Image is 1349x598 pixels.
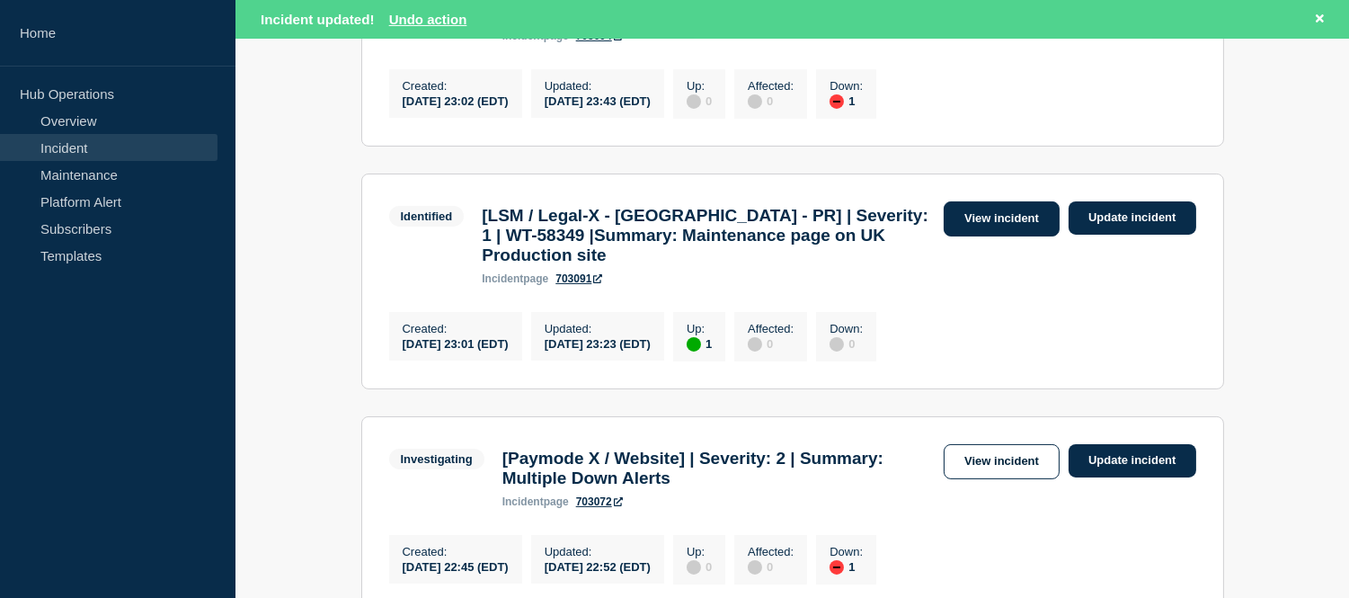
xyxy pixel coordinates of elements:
span: incident [502,495,544,508]
div: 1 [830,93,863,109]
a: 703072 [576,495,623,508]
div: down [830,94,844,109]
a: View incident [944,201,1060,237]
div: down [830,560,844,575]
div: 0 [748,558,794,575]
div: 0 [748,335,794,352]
p: Updated : [545,322,651,335]
div: [DATE] 22:52 (EDT) [545,558,651,574]
div: [DATE] 23:23 (EDT) [545,335,651,351]
div: 1 [687,335,712,352]
div: [DATE] 23:43 (EDT) [545,93,651,108]
div: disabled [748,560,762,575]
div: 0 [687,558,712,575]
div: disabled [748,94,762,109]
div: 0 [830,335,863,352]
p: Affected : [748,79,794,93]
p: Up : [687,545,712,558]
span: Incident updated! [261,12,375,27]
a: View incident [944,444,1060,479]
p: Up : [687,79,712,93]
p: page [482,272,548,285]
p: Updated : [545,79,651,93]
p: Up : [687,322,712,335]
p: Affected : [748,322,794,335]
div: disabled [748,337,762,352]
h3: [Paymode X / Website] | Severity: 2 | Summary: Multiple Down Alerts [502,449,935,488]
p: Down : [830,545,863,558]
a: 703091 [555,272,602,285]
p: Created : [403,79,509,93]
div: up [687,337,701,352]
div: 0 [748,93,794,109]
span: Identified [389,206,465,227]
div: [DATE] 23:02 (EDT) [403,93,509,108]
div: [DATE] 23:01 (EDT) [403,335,509,351]
p: Updated : [545,545,651,558]
p: Down : [830,322,863,335]
p: Created : [403,322,509,335]
a: Update incident [1069,444,1196,478]
div: disabled [687,94,701,109]
div: 1 [830,558,863,575]
p: Affected : [748,545,794,558]
span: incident [482,272,523,285]
span: Investigating [389,449,484,469]
div: [DATE] 22:45 (EDT) [403,558,509,574]
div: 0 [687,93,712,109]
h3: [LSM / Legal-X - [GEOGRAPHIC_DATA] - PR] | Severity: 1 | WT-58349 |Summary: Maintenance page on U... [482,206,935,265]
button: Undo action [389,12,467,27]
a: Update incident [1069,201,1196,235]
div: disabled [830,337,844,352]
div: disabled [687,560,701,575]
p: page [502,495,569,508]
p: Down : [830,79,863,93]
p: Created : [403,545,509,558]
